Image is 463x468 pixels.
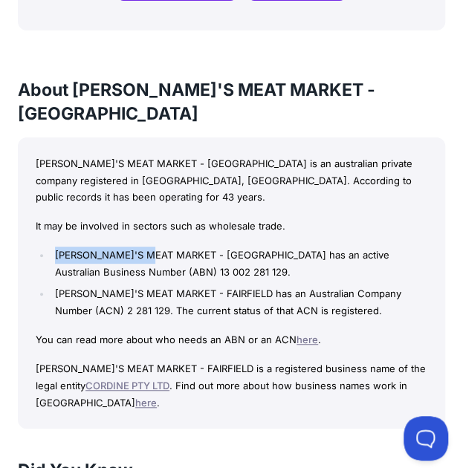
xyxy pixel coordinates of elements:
iframe: Toggle Customer Support [404,416,448,461]
li: [PERSON_NAME]'S MEAT MARKET - FAIRFIELD has an Australian Company Number (ACN) 2 281 129. The cur... [51,285,427,319]
li: [PERSON_NAME]'S MEAT MARKET - [GEOGRAPHIC_DATA] has an active Australian Business Number (ABN) 13... [51,247,427,281]
p: It may be involved in sectors such as wholesale trade. [36,218,427,235]
h3: About [PERSON_NAME]'S MEAT MARKET - [GEOGRAPHIC_DATA] [18,78,445,126]
p: [PERSON_NAME]'S MEAT MARKET - FAIRFIELD is a registered business name of the legal entity . Find ... [36,360,427,411]
p: You can read more about who needs an ABN or an ACN . [36,331,427,348]
a: here [297,334,318,345]
a: here [135,397,157,409]
a: CORDINE PTY LTD [85,380,169,391]
p: [PERSON_NAME]'S MEAT MARKET - [GEOGRAPHIC_DATA] is an australian private company registered in [G... [36,155,427,206]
